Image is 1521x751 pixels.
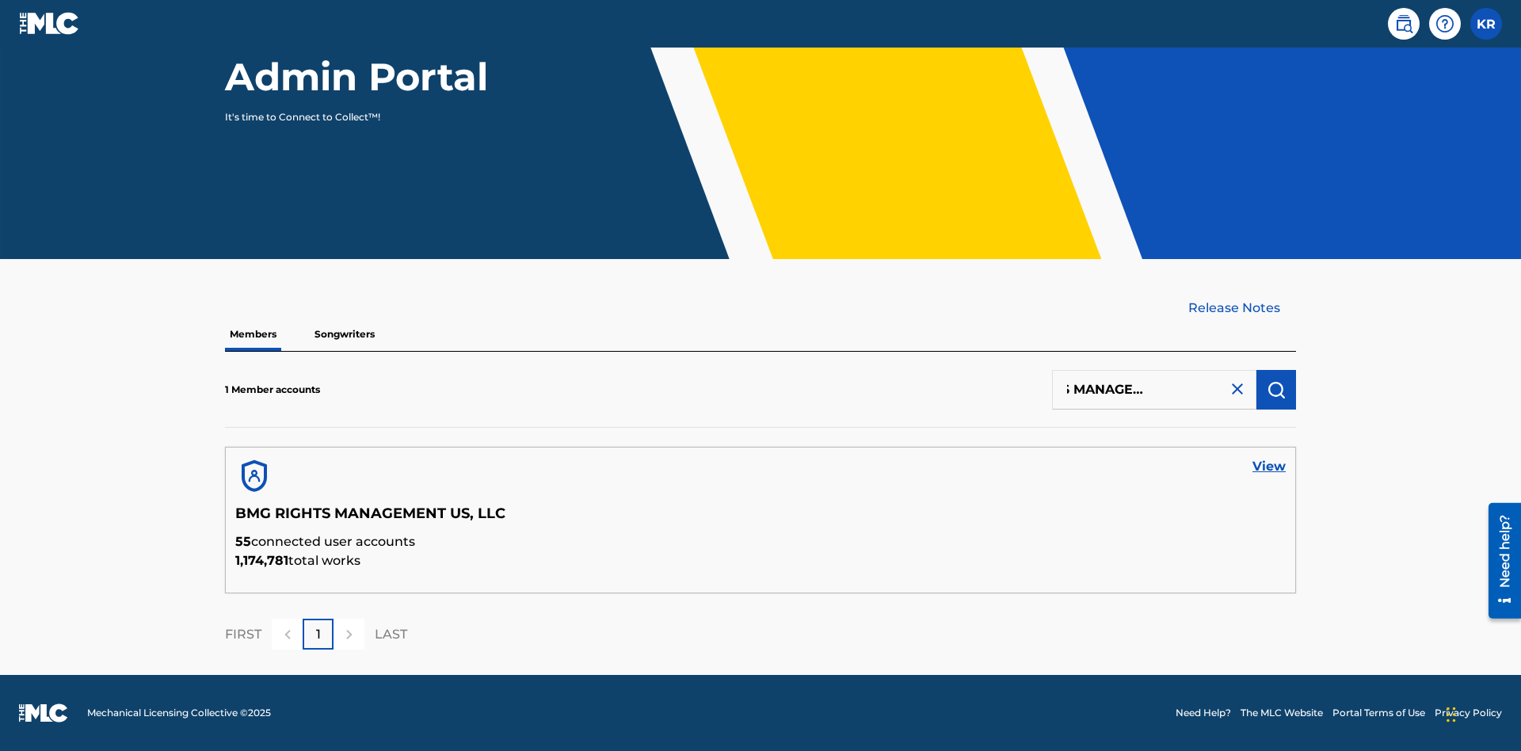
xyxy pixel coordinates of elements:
[1332,706,1425,720] a: Portal Terms of Use
[1435,14,1454,33] img: help
[235,457,273,495] img: account
[1241,706,1323,720] a: The MLC Website
[19,703,68,722] img: logo
[225,110,500,124] p: It's time to Connect to Collect™!
[1388,8,1420,40] a: Public Search
[235,553,288,568] span: 1,174,781
[235,505,1286,532] h5: BMG RIGHTS MANAGEMENT US, LLC
[235,534,251,549] span: 55
[1442,675,1521,751] iframe: Chat Widget
[1477,497,1521,627] iframe: Resource Center
[1435,706,1502,720] a: Privacy Policy
[87,706,271,720] span: Mechanical Licensing Collective © 2025
[225,625,261,644] p: FIRST
[1176,706,1231,720] a: Need Help?
[1052,370,1256,410] input: Search Members
[1429,8,1461,40] div: Help
[1267,380,1286,399] img: Search Works
[235,551,1286,570] p: total works
[235,532,1286,551] p: connected user accounts
[1394,14,1413,33] img: search
[1252,457,1286,476] a: View
[310,318,379,351] p: Songwriters
[1447,691,1456,738] div: Drag
[375,625,407,644] p: LAST
[1228,379,1247,398] img: close
[225,318,281,351] p: Members
[1188,299,1296,318] a: Release Notes
[225,383,320,397] p: 1 Member accounts
[316,625,321,644] p: 1
[1470,8,1502,40] div: User Menu
[19,12,80,35] img: MLC Logo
